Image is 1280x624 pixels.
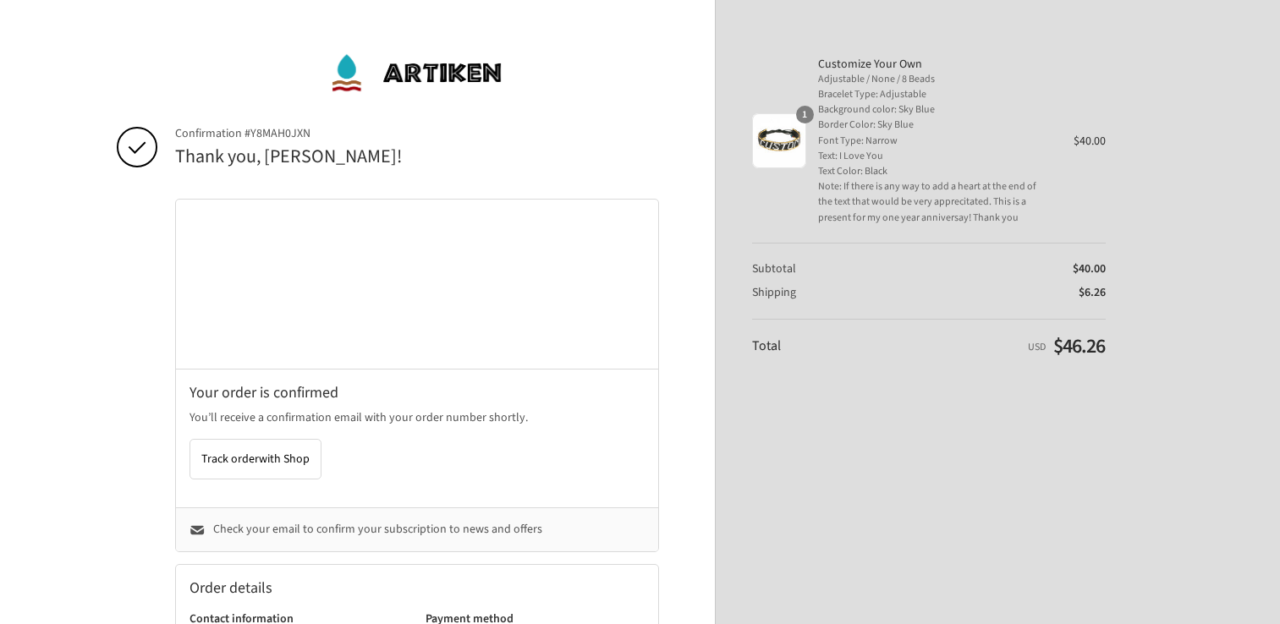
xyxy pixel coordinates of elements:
[1079,284,1106,301] span: $6.26
[752,113,806,167] img: Customize Your Own - Adjustable / None / 8 Beads
[818,149,1050,164] span: Text: I Love You
[201,451,310,468] span: Track order
[818,164,1050,179] span: Text Color: Black
[1028,340,1046,354] span: USD
[796,106,814,123] span: 1
[213,521,542,538] span: Check your email to confirm your subscription to news and offers
[1073,260,1106,277] span: $40.00
[752,284,796,301] span: Shipping
[176,200,659,369] iframe: Google map displaying pin point of shipping address: Piscataway, New Jersey
[190,578,417,598] h2: Order details
[176,200,658,369] div: Google map displaying pin point of shipping address: Piscataway, New Jersey
[818,134,1050,149] span: Font Type: Narrow
[752,337,781,355] span: Total
[818,102,1050,118] span: Background color: Sky Blue
[818,179,1050,226] span: Note: If there is any way to add a heart at the end of the text that would be very apprecitated. ...
[175,145,659,169] h2: Thank you, [PERSON_NAME]!
[190,383,645,402] h2: Your order is confirmed
[330,47,503,98] img: ArtiKen
[1074,133,1106,150] span: $40.00
[818,57,1050,72] span: Customize Your Own
[190,439,321,479] button: Track orderwith Shop
[818,118,1050,133] span: Border Color: Sky Blue
[818,87,1050,102] span: Bracelet Type: Adjustable
[1053,331,1105,361] span: $46.26
[175,126,659,141] span: Confirmation #Y8MAH0JXN
[752,261,864,276] th: Subtotal
[190,409,645,427] p: You’ll receive a confirmation email with your order number shortly.
[818,72,1050,87] span: Adjustable / None / 8 Beads
[259,451,310,468] span: with Shop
